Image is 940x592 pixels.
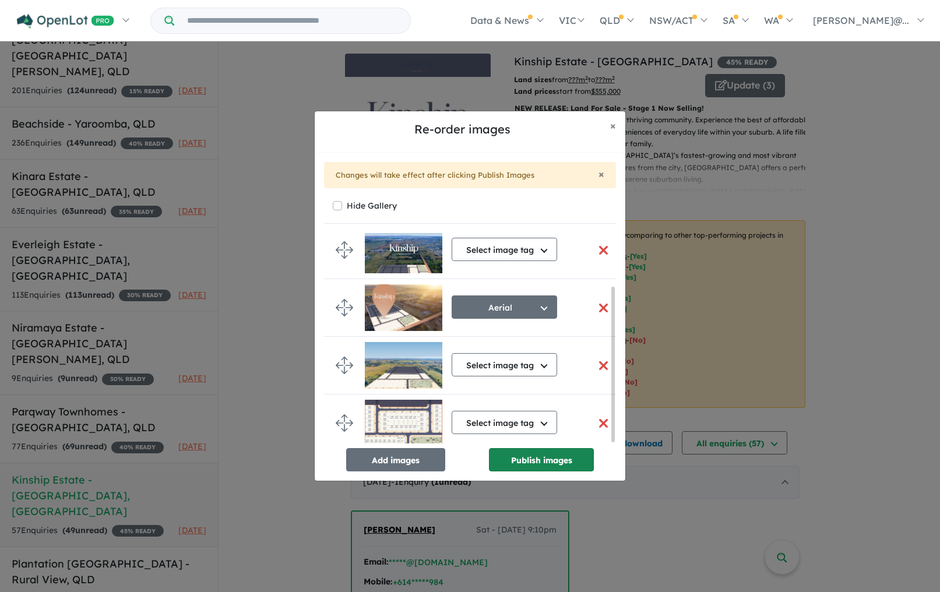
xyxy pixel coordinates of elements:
img: drag.svg [336,414,353,432]
button: Aerial [452,295,557,319]
button: Select image tag [452,238,557,261]
img: Kinship%20Estate%20-%20Tarneit%20___1738805167.jpg [365,284,442,331]
span: [PERSON_NAME]@... [813,15,909,26]
img: drag.svg [336,357,353,374]
span: × [598,167,604,181]
button: Select image tag [452,353,557,376]
img: Kinship%20Estate%20-%20Tarneit%20___1738805105.jpg [365,342,442,389]
span: × [610,119,616,132]
button: Add images [346,448,445,471]
img: drag.svg [336,299,353,316]
img: Kinship%20Estate%20-%20Tarneit%20___1738807422.jpg [365,400,442,446]
label: Hide Gallery [347,198,397,214]
img: drag.svg [336,241,353,259]
h5: Re-order images [324,121,601,138]
img: Openlot PRO Logo White [17,14,114,29]
button: Select image tag [452,411,557,434]
button: Publish images [489,448,594,471]
input: Try estate name, suburb, builder or developer [177,8,408,33]
div: Changes will take effect after clicking Publish Images [324,162,616,189]
button: Close [598,169,604,179]
img: Kinship%20Estate%20-%20Tarneit%20___1738805388.jpg [365,227,442,273]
